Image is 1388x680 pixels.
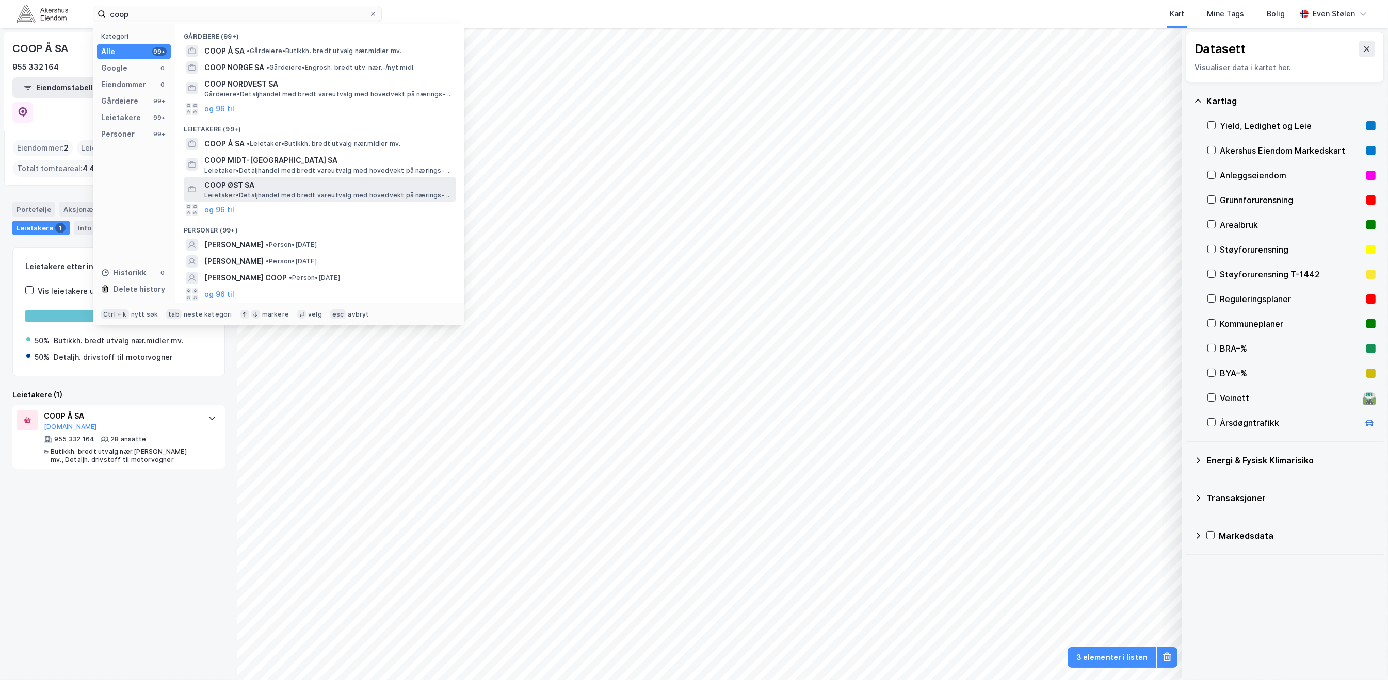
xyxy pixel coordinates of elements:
span: • [247,140,250,147]
div: Leietakere (99+) [175,117,464,136]
div: COOP Å SA [44,410,198,422]
button: [DOMAIN_NAME] [44,423,97,431]
div: Even Stølen [1313,8,1355,20]
div: Personer (99+) [175,218,464,237]
div: 99+ [152,97,167,105]
div: Anleggseiendom [1220,169,1362,181]
div: nytt søk [131,310,158,319]
div: 0 [158,269,167,277]
input: Søk på adresse, matrikkel, gårdeiere, leietakere eller personer [106,6,369,22]
div: Butikkh. bredt utvalg nær.[PERSON_NAME] mv., Detaljh. drivstoff til motorvogner [51,447,198,464]
button: og 96 til [204,204,234,216]
div: Støyforurensning T-1442 [1220,268,1362,280]
div: Ctrl + k [101,309,129,320]
div: 50% [35,351,50,363]
button: og 96 til [204,288,234,301]
span: [PERSON_NAME] COOP [204,272,287,284]
div: Aksjonærer [59,202,108,217]
span: • [266,63,269,71]
span: • [289,274,292,281]
div: 28 ansatte [111,435,146,443]
div: 99+ [152,113,167,122]
div: BYA–% [1220,367,1362,379]
span: COOP MIDT-[GEOGRAPHIC_DATA] SA [204,154,452,167]
div: Grunnforurensning [1220,194,1362,206]
div: Markedsdata [1219,529,1376,542]
div: Gårdeiere (99+) [175,24,464,43]
div: Kategori [101,32,171,40]
div: Delete history [114,283,165,295]
span: COOP NORDVEST SA [204,78,452,90]
div: Kart [1170,8,1184,20]
div: 99+ [152,130,167,138]
img: akershus-eiendom-logo.9091f326c980b4bce74ccdd9f866810c.svg [17,5,68,23]
div: Historikk [101,267,146,279]
span: 2 [64,142,69,154]
span: Gårdeiere • Detaljhandel med bredt vareutvalg med hovedvekt på nærings- og nytelsesmidler [204,90,454,98]
div: 50% [35,335,50,347]
button: Eiendomstabell [12,77,104,98]
div: Eiendommer : [13,140,73,156]
span: • [266,241,269,248]
div: Visualiser data i kartet her. [1195,61,1375,74]
div: Gårdeiere [101,95,138,107]
span: Gårdeiere • Engrosh. bredt utv. nær.-/nyt.midl. [266,63,415,72]
div: neste kategori [184,310,232,319]
div: 955 332 164 [54,435,94,443]
span: [PERSON_NAME] [204,239,264,251]
span: Person • [DATE] [266,241,317,249]
span: Leietaker • Detaljhandel med bredt vareutvalg med hovedvekt på nærings- og nytelsesmidler [204,191,454,200]
span: COOP Å SA [204,45,245,57]
div: Reguleringsplaner [1220,293,1362,305]
div: COOP Å SA [12,40,70,57]
div: Leietakere etter industri [25,260,212,273]
div: Energi & Fysisk Klimarisiko [1206,454,1376,467]
div: Alle [101,45,115,58]
div: Leietakere (1) [12,389,225,401]
div: Veinett [1220,392,1359,404]
span: Leietaker • Detaljhandel med bredt vareutvalg med hovedvekt på nærings- og nytelsesmidler [204,167,454,175]
div: 99+ [152,47,167,56]
div: tab [166,309,182,320]
div: Personer [101,128,135,140]
div: esc [330,309,346,320]
div: Transaksjoner [1206,492,1376,504]
span: Person • [DATE] [289,274,340,282]
div: Portefølje [12,202,55,217]
div: Leietakere [12,221,70,235]
div: 🛣️ [1363,391,1377,405]
div: Årsdøgntrafikk [1220,417,1359,429]
span: Person • [DATE] [266,257,317,266]
div: BRA–% [1220,342,1362,355]
div: 0 [158,80,167,89]
button: og 96 til [204,103,234,115]
div: avbryt [348,310,369,319]
div: Datasett [1195,41,1246,57]
div: Kommuneplaner [1220,318,1362,330]
div: Arealbruk [1220,219,1362,231]
div: 0 [158,64,167,72]
span: COOP Å SA [204,138,245,150]
div: markere [262,310,289,319]
div: Mine Tags [1207,8,1244,20]
div: Totalt tomteareal : [13,160,118,177]
div: Yield, Ledighet og Leie [1220,120,1362,132]
div: Støyforurensning [1220,243,1362,256]
span: • [247,47,250,55]
div: Leietakere [101,111,141,124]
span: 4 489 ㎡ [83,162,114,175]
span: COOP ØST SA [204,179,452,191]
button: 3 elementer i listen [1068,647,1156,668]
span: COOP NORGE SA [204,61,264,74]
div: Kartlag [1206,95,1376,107]
div: Eiendommer [101,78,146,91]
div: Bolig [1267,8,1285,20]
span: Gårdeiere • Butikkh. bredt utvalg nær.midler mv. [247,47,401,55]
div: Leide lokasjoner : [77,140,150,156]
div: velg [308,310,322,319]
div: 955 332 164 [12,61,59,73]
div: Butikkh. bredt utvalg nær.midler mv. [54,335,184,347]
div: Info [74,221,95,235]
div: Akershus Eiendom Markedskart [1220,144,1362,157]
span: Leietaker • Butikkh. bredt utvalg nær.midler mv. [247,140,400,148]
